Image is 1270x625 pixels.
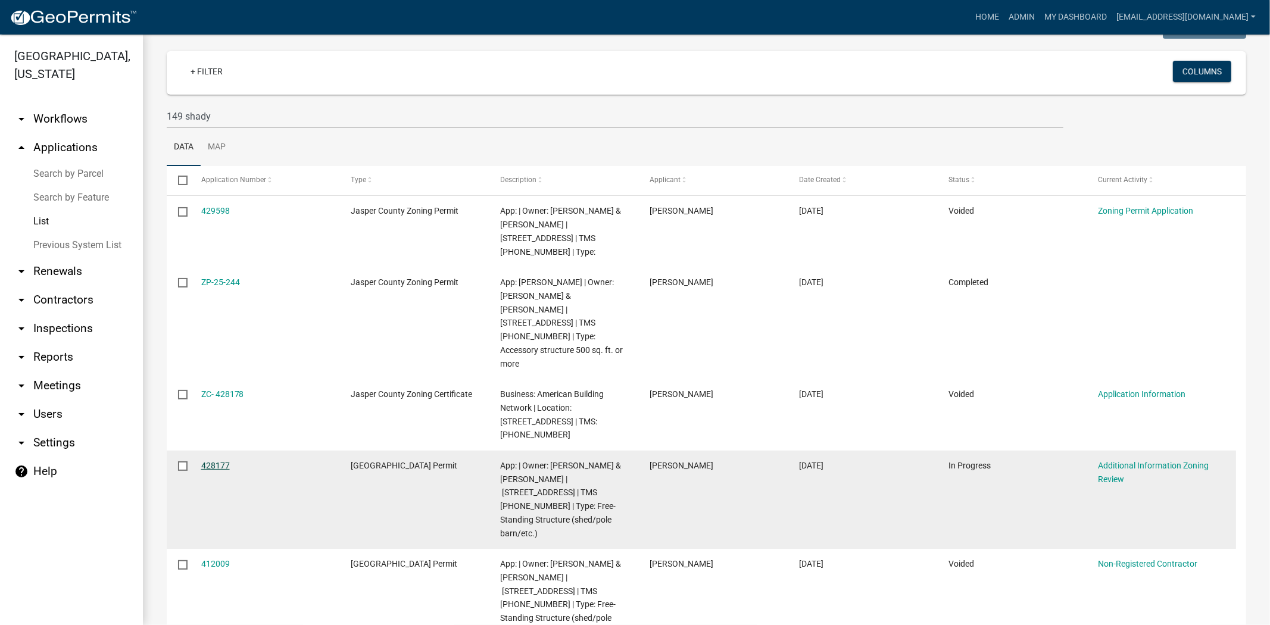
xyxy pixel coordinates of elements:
a: Map [201,129,233,167]
a: ZC- 428178 [201,389,244,399]
a: Non-Registered Contractor [1098,559,1197,568]
span: Application Number [201,176,266,184]
span: Jasper County Zoning Certificate [351,389,472,399]
span: Chad Scott [650,389,713,399]
i: arrow_drop_down [14,321,29,336]
span: In Progress [948,461,991,470]
input: Search for applications [167,104,1063,129]
span: Chad Scott [650,461,713,470]
span: Chad Scott [650,277,713,287]
span: Type [351,176,366,184]
a: Data [167,129,201,167]
span: Chad scott [650,559,713,568]
span: Current Activity [1098,176,1147,184]
span: Description [500,176,536,184]
span: Jasper County Building Permit [351,559,457,568]
a: [EMAIL_ADDRESS][DOMAIN_NAME] [1112,6,1260,29]
span: App: | Owner: SCOTT CHAD T & MICHELLE | 149 SHADY OAKS CIR | TMS 039-00-06-220 | Type: [500,206,621,256]
span: Jasper County Zoning Permit [351,206,458,215]
a: Application Information [1098,389,1185,399]
a: 429598 [201,206,230,215]
span: 05/29/2025 [799,461,823,470]
span: Applicant [650,176,681,184]
span: Jasper County Zoning Permit [351,277,458,287]
datatable-header-cell: Date Created [788,166,937,195]
span: Completed [948,277,988,287]
datatable-header-cell: Select [167,166,189,195]
i: arrow_drop_up [14,140,29,155]
span: 05/29/2025 [799,389,823,399]
span: 04/27/2025 [799,559,823,568]
a: ZP-25-244 [201,277,240,287]
span: Jasper County Building Permit [351,461,457,470]
button: Columns [1173,61,1231,82]
span: Status [948,176,969,184]
i: arrow_drop_down [14,112,29,126]
a: Zoning Permit Application [1098,206,1193,215]
datatable-header-cell: Status [937,166,1087,195]
datatable-header-cell: Current Activity [1087,166,1236,195]
a: Admin [1004,6,1040,29]
span: 06/02/2025 [799,206,823,215]
datatable-header-cell: Type [339,166,488,195]
span: App: Chad Scott | Owner: SCOTT CHAD T & MICHELLE | 149 SHADY OAKS CIR | TMS 039-00-06-220 | Type:... [500,277,623,368]
button: Bulk Actions [1163,17,1246,39]
a: 428177 [201,461,230,470]
i: arrow_drop_down [14,407,29,421]
a: My Dashboard [1040,6,1112,29]
span: App: | Owner: SCOTT CHAD T & MICHELLE | 149 SHADY OAKS CIR | TMS 039-00-06-220 | Type: Free-Stand... [500,461,621,538]
span: Voided [948,389,974,399]
datatable-header-cell: Description [489,166,638,195]
i: arrow_drop_down [14,293,29,307]
datatable-header-cell: Applicant [638,166,788,195]
i: arrow_drop_down [14,264,29,279]
span: Chad Scott [650,206,713,215]
span: Business: American Building Network | Location: 149 SHADY OAKS CIR | TMS: 039-00-06-220 [500,389,604,439]
span: 05/29/2025 [799,277,823,287]
a: Additional Information Zoning Review [1098,461,1209,484]
a: + Filter [181,61,232,82]
i: arrow_drop_down [14,436,29,450]
span: Voided [948,559,974,568]
span: Voided [948,206,974,215]
datatable-header-cell: Application Number [189,166,339,195]
a: Home [971,6,1004,29]
i: arrow_drop_down [14,379,29,393]
a: 412009 [201,559,230,568]
i: help [14,464,29,479]
span: Date Created [799,176,841,184]
i: arrow_drop_down [14,350,29,364]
